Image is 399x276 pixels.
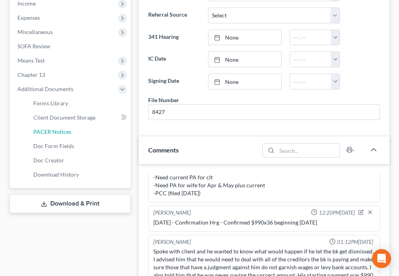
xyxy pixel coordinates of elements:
[372,249,391,268] div: Open Intercom Messenger
[290,30,331,45] input: -- : --
[11,39,131,53] a: SOFA Review
[277,144,340,157] input: Search...
[33,114,95,121] span: Client Document Storage
[153,209,191,217] div: [PERSON_NAME]
[290,74,331,89] input: -- : --
[27,96,131,110] a: Forms Library
[17,43,50,49] span: SOFA Review
[208,30,281,45] a: None
[27,168,131,182] a: Download History
[33,157,64,164] span: Doc Creator
[17,29,53,35] span: Miscellaneous
[27,139,131,153] a: Doc Form Fields
[27,125,131,139] a: PACER Notices
[33,128,71,135] span: PACER Notices
[33,100,68,107] span: Forms Library
[208,74,281,89] a: None
[17,86,73,92] span: Additional Documents
[290,52,331,67] input: -- : --
[149,105,380,120] input: --
[337,238,373,246] span: 01:12PM[DATE]
[27,110,131,125] a: Client Document Storage
[153,238,191,246] div: [PERSON_NAME]
[208,52,281,67] a: None
[17,71,45,78] span: Chapter 13
[144,30,204,46] label: 341 Hearing
[17,57,45,64] span: Means Test
[144,74,204,89] label: Signing Date
[319,209,355,217] span: 12:20PM[DATE]
[144,51,204,67] label: IC Date
[33,171,79,178] span: Download History
[10,194,131,213] a: Download & Print
[153,219,375,227] div: [DATE] - Confirmation Hrg - Confirmed $990x36 beginning [DATE]
[27,153,131,168] a: Doc Creator
[33,143,74,149] span: Doc Form Fields
[144,8,204,23] label: Referral Source
[153,158,375,197] div: [DATE] - Meeting of Creditors -Modify plan to add HUD and IRS -Need current PA for clt -Need PA f...
[148,96,179,104] div: File Number
[148,146,179,154] span: Comments
[17,14,40,21] span: Expenses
